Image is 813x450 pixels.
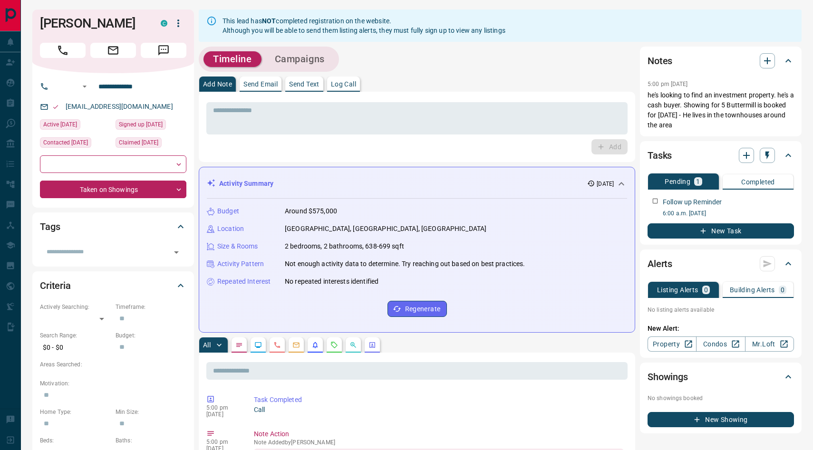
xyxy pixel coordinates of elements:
[331,81,356,87] p: Log Call
[254,429,624,439] p: Note Action
[119,120,163,129] span: Signed up [DATE]
[40,181,186,198] div: Taken on Showings
[665,178,690,185] p: Pending
[141,43,186,58] span: Message
[648,394,794,402] p: No showings booked
[40,331,111,340] p: Search Range:
[387,301,447,317] button: Regenerate
[285,241,404,251] p: 2 bedrooms, 2 bathrooms, 638-699 sqft
[648,49,794,72] div: Notes
[745,336,794,352] a: Mr.Loft
[648,81,688,87] p: 5:00 pm [DATE]
[741,179,775,185] p: Completed
[648,324,794,334] p: New Alert:
[289,81,319,87] p: Send Text
[663,197,722,207] p: Follow up Reminder
[648,306,794,314] p: No listing alerts available
[206,439,240,445] p: 5:00 pm
[330,341,338,349] svg: Requests
[254,405,624,415] p: Call
[648,336,697,352] a: Property
[285,259,525,269] p: Not enough activity data to determine. Try reaching out based on best practices.
[704,287,708,293] p: 0
[217,259,264,269] p: Activity Pattern
[161,20,167,27] div: condos.ca
[116,303,186,311] p: Timeframe:
[368,341,376,349] svg: Agent Actions
[219,179,273,189] p: Activity Summary
[657,287,698,293] p: Listing Alerts
[66,103,173,110] a: [EMAIL_ADDRESS][DOMAIN_NAME]
[40,340,111,355] p: $0 - $0
[311,341,319,349] svg: Listing Alerts
[203,51,261,67] button: Timeline
[262,17,276,25] strong: NOT
[40,119,111,133] div: Sun Oct 12 2025
[696,336,745,352] a: Condos
[40,303,111,311] p: Actively Searching:
[40,215,186,238] div: Tags
[217,277,271,287] p: Repeated Interest
[40,379,186,388] p: Motivation:
[730,287,775,293] p: Building Alerts
[217,241,258,251] p: Size & Rooms
[207,175,627,192] div: Activity Summary[DATE]
[781,287,784,293] p: 0
[243,81,278,87] p: Send Email
[217,206,239,216] p: Budget
[79,81,90,92] button: Open
[648,144,794,167] div: Tasks
[40,16,146,31] h1: [PERSON_NAME]
[597,180,614,188] p: [DATE]
[285,224,486,234] p: [GEOGRAPHIC_DATA], [GEOGRAPHIC_DATA], [GEOGRAPHIC_DATA]
[116,436,186,445] p: Baths:
[648,369,688,384] h2: Showings
[43,138,88,147] span: Contacted [DATE]
[40,436,111,445] p: Beds:
[170,246,183,259] button: Open
[696,178,700,185] p: 1
[116,408,186,416] p: Min Size:
[40,360,186,369] p: Areas Searched:
[203,342,211,348] p: All
[273,341,281,349] svg: Calls
[40,278,71,293] h2: Criteria
[648,412,794,427] button: New Showing
[52,104,59,110] svg: Email Valid
[648,252,794,275] div: Alerts
[90,43,136,58] span: Email
[254,395,624,405] p: Task Completed
[648,256,672,271] h2: Alerts
[43,120,77,129] span: Active [DATE]
[116,331,186,340] p: Budget:
[217,224,244,234] p: Location
[265,51,334,67] button: Campaigns
[116,119,186,133] div: Sun Sep 11 2022
[349,341,357,349] svg: Opportunities
[119,138,158,147] span: Claimed [DATE]
[648,53,672,68] h2: Notes
[254,341,262,349] svg: Lead Browsing Activity
[116,137,186,151] div: Sun Oct 12 2025
[663,209,794,218] p: 6:00 a.m. [DATE]
[648,148,672,163] h2: Tasks
[206,411,240,418] p: [DATE]
[292,341,300,349] svg: Emails
[285,206,337,216] p: Around $575,000
[648,365,794,388] div: Showings
[40,219,60,234] h2: Tags
[40,408,111,416] p: Home Type:
[40,43,86,58] span: Call
[40,137,111,151] div: Mon Oct 13 2025
[203,81,232,87] p: Add Note
[648,90,794,130] p: he's looking to find an investment property. he's a cash buyer. Showing for 5 Buttermill is booke...
[285,277,378,287] p: No repeated interests identified
[235,341,243,349] svg: Notes
[648,223,794,239] button: New Task
[254,439,624,446] p: Note Added by [PERSON_NAME]
[223,12,505,39] div: This lead has completed registration on the website. Although you will be able to send them listi...
[40,274,186,297] div: Criteria
[206,404,240,411] p: 5:00 pm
